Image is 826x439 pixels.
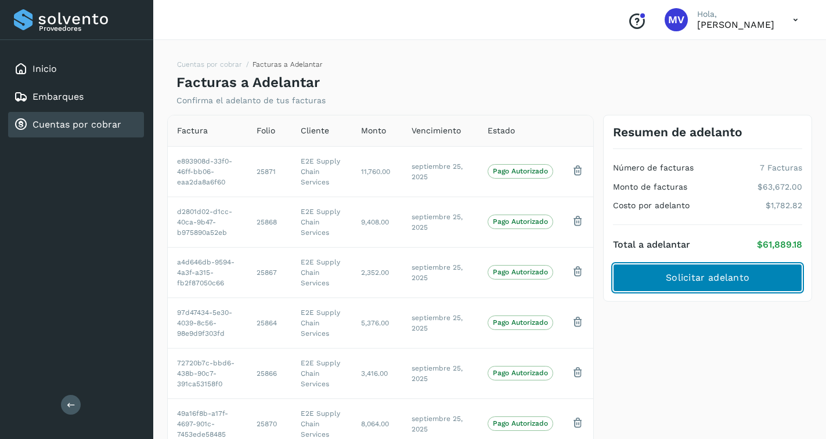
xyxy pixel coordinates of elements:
span: 8,064.00 [361,420,389,428]
a: Inicio [33,63,57,74]
h4: Costo por adelanto [613,201,690,211]
td: 25867 [247,247,291,297]
a: Embarques [33,91,84,102]
div: Embarques [8,84,144,110]
span: 9,408.00 [361,218,389,226]
p: Pago Autorizado [493,369,548,377]
td: 97d47434-5e30-4039-8c56-98e9d9f303fd [168,297,247,348]
p: Pago Autorizado [493,268,548,276]
span: 3,416.00 [361,369,388,378]
p: Confirma el adelanto de tus facturas [176,96,326,106]
td: E2E Supply Chain Services [291,247,352,297]
a: Cuentas por cobrar [177,60,242,68]
h4: Facturas a Adelantar [176,74,320,91]
p: $63,672.00 [758,182,802,192]
p: Pago Autorizado [493,419,548,427]
div: Inicio [8,56,144,82]
span: Solicitar adelanto [666,271,749,284]
span: septiembre 25, 2025 [412,364,463,383]
span: septiembre 25, 2025 [412,314,463,332]
span: 11,760.00 [361,168,390,176]
p: Pago Autorizado [493,217,548,226]
td: E2E Supply Chain Services [291,297,352,348]
td: E2E Supply Chain Services [291,348,352,398]
button: Solicitar adelanto [613,264,802,292]
h4: Número de facturas [613,163,694,173]
nav: breadcrumb [176,59,323,74]
td: 25868 [247,197,291,247]
td: e893908d-33f0-46ff-bb06-eaa2da8a6f60 [168,146,247,197]
a: Cuentas por cobrar [33,119,121,130]
p: Proveedores [39,24,139,32]
td: 72720b7c-bbd6-438b-90c7-391ca53158f0 [168,348,247,398]
h4: Total a adelantar [613,239,690,250]
td: E2E Supply Chain Services [291,197,352,247]
td: d2801d02-d1cc-40ca-9b47-b975890a52eb [168,197,247,247]
span: 5,376.00 [361,319,389,327]
span: septiembre 25, 2025 [412,415,463,433]
td: 25866 [247,348,291,398]
div: Cuentas por cobrar [8,112,144,137]
td: a4d646db-9594-4a3f-a315-fb2f87050c66 [168,247,247,297]
span: septiembre 25, 2025 [412,162,463,181]
p: $1,782.82 [766,201,802,211]
p: 7 Facturas [760,163,802,173]
span: septiembre 25, 2025 [412,263,463,282]
p: Pago Autorizado [493,167,548,175]
h3: Resumen de adelanto [613,125,742,139]
span: Folio [257,125,275,137]
td: 25864 [247,297,291,348]
p: Hola, [697,9,774,19]
p: $61,889.18 [757,239,802,250]
span: Monto [361,125,386,137]
h4: Monto de facturas [613,182,687,192]
span: Factura [177,125,208,137]
span: Facturas a Adelantar [253,60,323,68]
span: Vencimiento [412,125,461,137]
span: septiembre 25, 2025 [412,213,463,231]
p: Marcos Vargas Mancilla [697,19,774,30]
span: 2,352.00 [361,269,389,277]
span: Cliente [301,125,329,137]
td: 25871 [247,146,291,197]
td: E2E Supply Chain Services [291,146,352,197]
p: Pago Autorizado [493,318,548,326]
span: Estado [488,125,515,137]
